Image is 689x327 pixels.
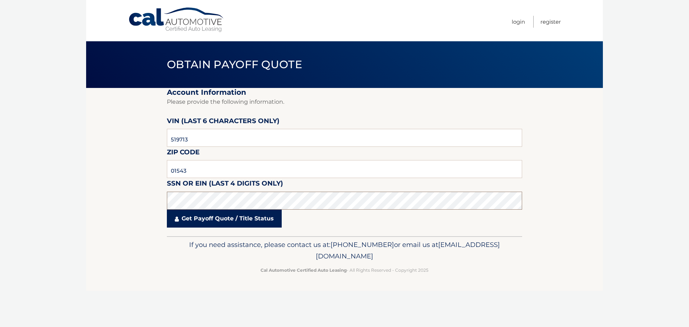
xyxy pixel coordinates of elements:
[167,88,522,97] h2: Account Information
[167,178,283,191] label: SSN or EIN (last 4 digits only)
[331,240,394,249] span: [PHONE_NUMBER]
[167,97,522,107] p: Please provide the following information.
[167,210,282,228] a: Get Payoff Quote / Title Status
[172,239,517,262] p: If you need assistance, please contact us at: or email us at
[540,16,561,28] a: Register
[167,116,280,129] label: VIN (last 6 characters only)
[167,147,200,160] label: Zip Code
[172,266,517,274] p: - All Rights Reserved - Copyright 2025
[512,16,525,28] a: Login
[128,7,225,33] a: Cal Automotive
[261,267,347,273] strong: Cal Automotive Certified Auto Leasing
[167,58,302,71] span: Obtain Payoff Quote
